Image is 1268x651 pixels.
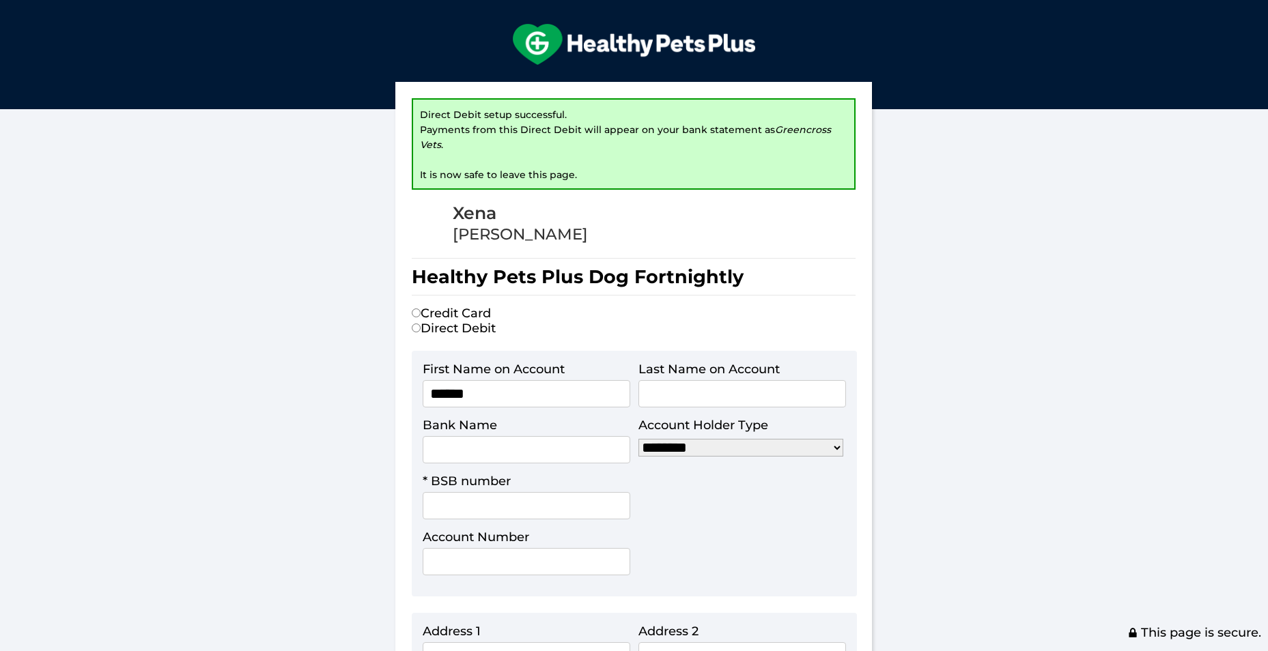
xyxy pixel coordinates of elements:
i: Greencross Vets [420,124,831,151]
label: Account Number [423,530,529,545]
span: Direct Debit setup successful. Payments from this Direct Debit will appear on your bank statement... [420,108,831,181]
label: Account Holder Type [638,418,768,433]
input: Credit Card [412,308,421,317]
label: Address 2 [638,624,699,639]
label: Direct Debit [412,321,496,336]
h1: Healthy Pets Plus Dog Fortnightly [412,258,856,295]
label: Bank Name [423,418,497,433]
label: Address 1 [423,624,481,639]
label: Last Name on Account [638,362,780,377]
label: First Name on Account [423,362,565,377]
label: * BSB number [423,474,511,489]
div: [PERSON_NAME] [453,225,588,244]
span: This page is secure. [1127,625,1261,640]
input: Direct Debit [412,323,421,332]
label: Credit Card [412,306,491,321]
div: Xena [453,202,588,225]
